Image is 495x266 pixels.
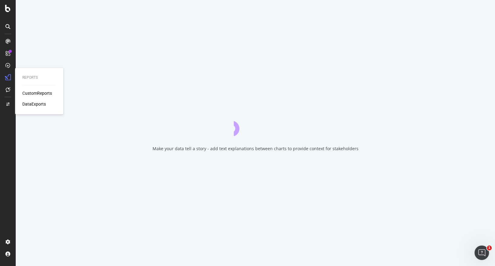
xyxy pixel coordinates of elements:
div: animation [234,114,277,136]
div: Make your data tell a story - add text explanations between charts to provide context for stakeho... [153,146,358,152]
span: 1 [487,245,492,250]
div: Reports [22,75,56,80]
a: CustomReports [22,90,52,96]
a: DataExports [22,101,46,107]
iframe: Intercom live chat [474,245,489,260]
